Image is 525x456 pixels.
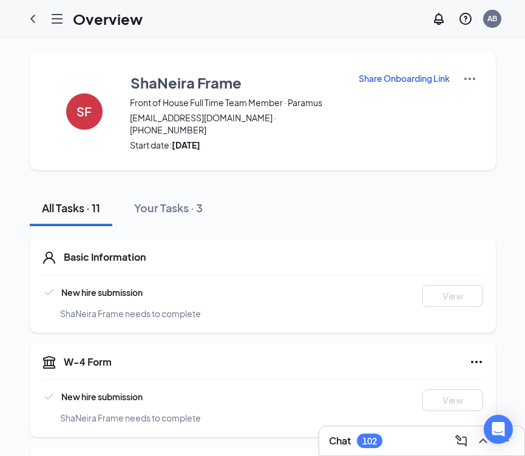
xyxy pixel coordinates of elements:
svg: Ellipses [469,355,484,369]
svg: QuestionInfo [458,12,473,26]
h5: W-4 Form [64,355,112,369]
svg: ChevronLeft [25,12,40,26]
button: View [422,389,483,411]
h1: Overview [73,8,143,29]
button: Share Onboarding Link [358,72,450,85]
svg: Notifications [432,12,446,26]
div: Open Intercom Messenger [484,415,513,444]
span: Start date: [130,139,343,151]
span: ShaNeira Frame needs to complete [60,308,201,319]
h5: Basic Information [64,250,146,264]
p: Share Onboarding Link [359,72,450,84]
h3: ShaNeira Frame [130,72,242,93]
span: New hire submission [61,391,143,402]
svg: TaxGovernmentIcon [42,355,56,369]
button: SF [54,72,115,151]
svg: User [42,250,56,265]
svg: ComposeMessage [454,434,469,448]
img: More Actions [462,72,477,86]
span: Front of House Full Time Team Member · Paramus [130,96,343,109]
div: Your Tasks · 3 [134,200,203,215]
span: [EMAIL_ADDRESS][DOMAIN_NAME] · [PHONE_NUMBER] [130,112,343,136]
svg: ChevronUp [476,434,490,448]
span: ShaNeira Frame needs to complete [60,412,201,423]
h3: Chat [329,434,351,448]
button: View [422,285,483,307]
h4: SF [76,107,92,116]
button: ChevronUp [473,431,493,451]
svg: Checkmark [42,285,56,300]
span: New hire submission [61,287,143,298]
strong: [DATE] [172,139,200,150]
button: ComposeMessage [452,431,471,451]
div: 102 [362,436,377,446]
button: ShaNeira Frame [130,72,343,93]
svg: Hamburger [50,12,64,26]
div: AB [487,13,497,24]
svg: Checkmark [42,389,56,404]
div: All Tasks · 11 [42,200,100,215]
